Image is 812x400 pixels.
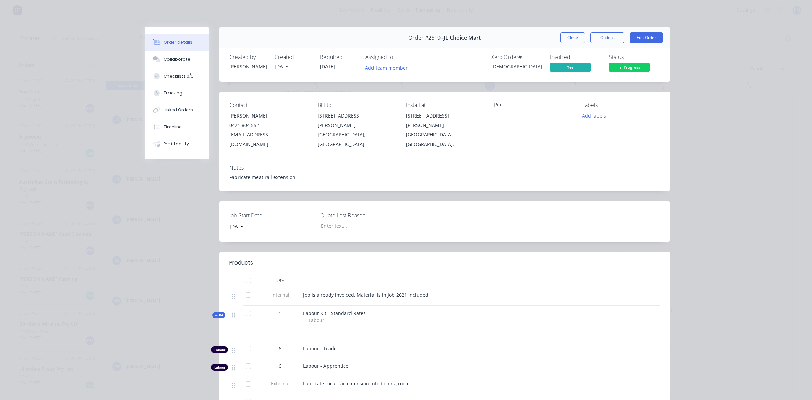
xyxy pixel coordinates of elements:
div: PO [494,102,571,108]
span: Labour [309,317,324,324]
button: Add team member [365,63,411,72]
input: Enter date [225,221,309,231]
div: Labels [582,102,660,108]
button: In Progress [609,63,650,73]
div: Linked Orders [164,107,193,113]
div: Xero Order # [491,54,542,60]
span: 6 [279,362,281,370]
span: Labour - Trade [303,345,337,352]
label: Quote Lost Reason [320,211,405,219]
span: Kit [215,313,223,318]
span: Labour - Apprentice [303,363,348,369]
button: Profitability [145,135,209,152]
div: 0421 804 552 [229,121,307,130]
div: [STREET_ADDRESS][PERSON_NAME] [406,111,483,130]
div: [STREET_ADDRESS][PERSON_NAME][GEOGRAPHIC_DATA], [GEOGRAPHIC_DATA], [406,111,483,149]
div: Invoiced [550,54,601,60]
div: Assigned to [365,54,433,60]
div: [PERSON_NAME] [229,63,267,70]
span: Yes [550,63,591,71]
div: Install at [406,102,483,108]
div: Notes [229,165,660,171]
div: Bill to [318,102,395,108]
div: [STREET_ADDRESS][PERSON_NAME][GEOGRAPHIC_DATA], [GEOGRAPHIC_DATA], [318,111,395,149]
div: Status [609,54,660,60]
span: Internal [263,291,298,298]
div: Contact [229,102,307,108]
button: Tracking [145,85,209,102]
div: Products [229,259,253,267]
div: Timeline [164,124,182,130]
span: [DATE] [275,63,290,70]
div: [STREET_ADDRESS][PERSON_NAME] [318,111,395,130]
span: 6 [279,345,281,352]
span: Job is already invoiced. Material is in Job 2621 included [303,292,428,298]
div: Created by [229,54,267,60]
button: Order details [145,34,209,51]
div: Tracking [164,90,182,96]
div: Profitability [164,141,189,147]
div: Kit [212,312,225,318]
div: Collaborate [164,56,190,62]
div: Labour [211,364,228,371]
button: Collaborate [145,51,209,68]
button: Checklists 0/0 [145,68,209,85]
div: [DEMOGRAPHIC_DATA] [491,63,542,70]
div: Labour [211,346,228,353]
div: Fabricate meat rail extension [229,174,660,181]
div: [GEOGRAPHIC_DATA], [GEOGRAPHIC_DATA], [406,130,483,149]
button: Linked Orders [145,102,209,119]
div: Created [275,54,312,60]
span: External [263,380,298,387]
label: Job Start Date [229,211,314,219]
div: [GEOGRAPHIC_DATA], [GEOGRAPHIC_DATA], [318,130,395,149]
span: [DATE] [320,63,335,70]
div: Qty [260,274,300,287]
button: Options [590,32,624,43]
span: Labour Kit - Standard Rates [303,310,366,316]
button: Add team member [362,63,411,72]
div: Required [320,54,357,60]
span: Order #2610 - [408,35,444,41]
button: Timeline [145,119,209,135]
div: [PERSON_NAME]0421 804 552[EMAIL_ADDRESS][DOMAIN_NAME] [229,111,307,149]
button: Add labels [579,111,610,120]
span: Fabricate meat rail extension into boning room [303,380,410,387]
button: Close [560,32,585,43]
button: Edit Order [630,32,663,43]
div: [EMAIL_ADDRESS][DOMAIN_NAME] [229,130,307,149]
div: Checklists 0/0 [164,73,194,79]
span: In Progress [609,63,650,71]
span: JL Choice Mart [444,35,481,41]
span: 1 [279,310,281,317]
div: Order details [164,39,193,45]
div: [PERSON_NAME] [229,111,307,121]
